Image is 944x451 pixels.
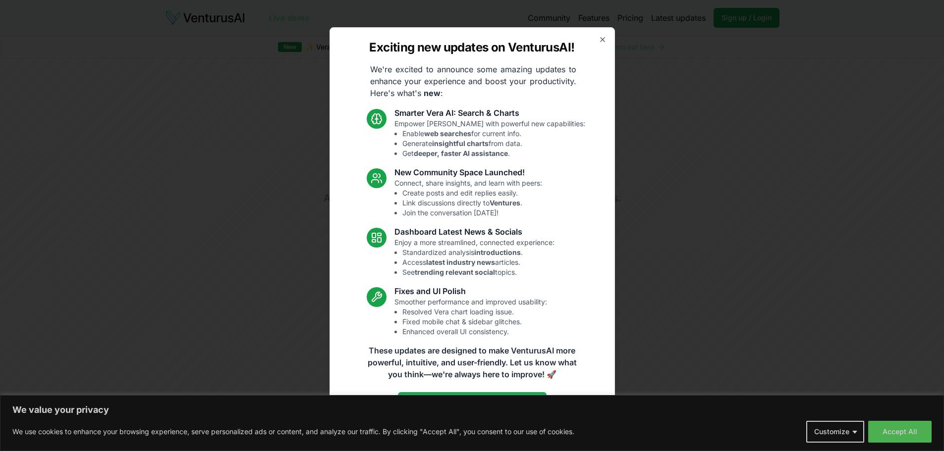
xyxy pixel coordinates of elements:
[432,139,489,148] strong: insightful charts
[369,40,574,55] h2: Exciting new updates on VenturusAI!
[474,248,521,256] strong: introductions
[402,327,547,337] li: Enhanced overall UI consistency.
[394,226,555,238] h3: Dashboard Latest News & Socials
[424,129,471,138] strong: web searches
[402,248,555,257] li: Standardized analysis .
[402,129,585,139] li: Enable for current info.
[394,119,585,158] p: Empower [PERSON_NAME] with powerful new capabilities:
[394,107,585,119] h3: Smarter Vera AI: Search & Charts
[402,257,555,267] li: Access articles.
[402,198,542,208] li: Link discussions directly to .
[361,345,583,380] p: These updates are designed to make VenturusAI more powerful, intuitive, and user-friendly. Let us...
[394,178,542,218] p: Connect, share insights, and learn with peers:
[490,199,520,207] strong: Ventures
[398,392,547,412] a: Read the full announcement on our blog!
[394,297,547,337] p: Smoother performance and improved usability:
[402,307,547,317] li: Resolved Vera chart loading issue.
[414,149,508,157] strong: deeper, faster AI assistance
[394,238,555,277] p: Enjoy a more streamlined, connected experience:
[362,63,584,99] p: We're excited to announce some amazing updates to enhance your experience and boost your producti...
[402,149,585,158] li: Get .
[402,139,585,149] li: Generate from data.
[402,208,542,218] li: Join the conversation [DATE]!
[394,285,547,297] h3: Fixes and UI Polish
[426,258,495,266] strong: latest industry news
[424,88,441,98] strong: new
[394,166,542,178] h3: New Community Space Launched!
[402,267,555,277] li: See topics.
[402,188,542,198] li: Create posts and edit replies easily.
[415,268,495,276] strong: trending relevant social
[402,317,547,327] li: Fixed mobile chat & sidebar glitches.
